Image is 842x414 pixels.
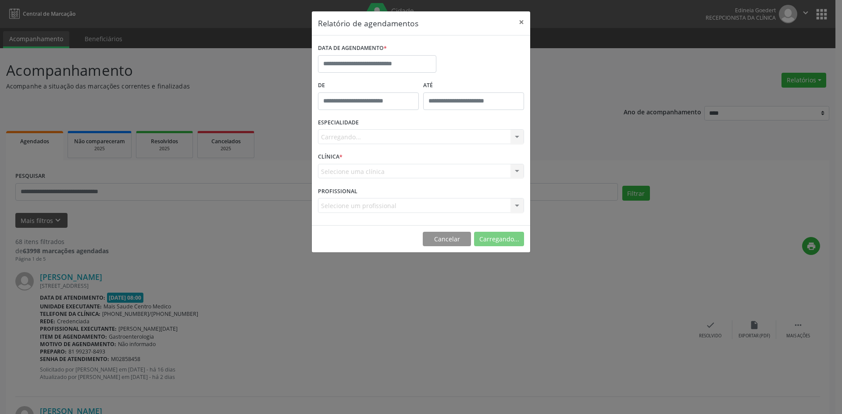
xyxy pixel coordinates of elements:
label: De [318,79,419,92]
button: Close [513,11,530,33]
label: DATA DE AGENDAMENTO [318,42,387,55]
label: PROFISSIONAL [318,184,357,198]
button: Cancelar [423,232,471,247]
h5: Relatório de agendamentos [318,18,418,29]
label: ATÉ [423,79,524,92]
button: Carregando... [474,232,524,247]
label: ESPECIALIDADE [318,116,359,130]
label: CLÍNICA [318,150,343,164]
